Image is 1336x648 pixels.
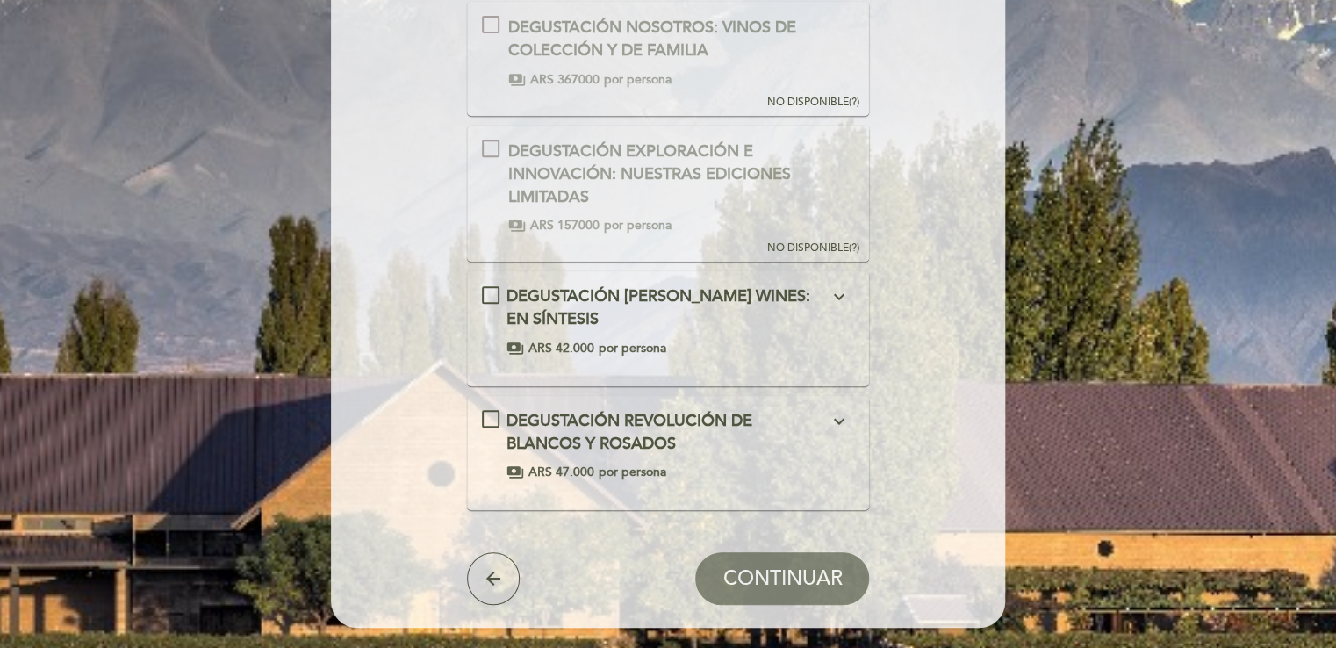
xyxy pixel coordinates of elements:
button: expand_more [822,285,854,308]
md-checkbox: DEGUSTACIÓN SUSANA BALBO WINES: EN SÍNTESIS expand_more En esta degustación hacemos un recorrido ... [482,285,855,356]
div: DEGUSTACIÓN NOSOTROS: VINOS DE COLECCIÓN Y DE FAMILIA [508,17,854,61]
span: por persona [599,340,666,357]
span: DEGUSTACIÓN [PERSON_NAME] WINES: EN SÍNTESIS [506,286,810,328]
span: ARS 42.000 [528,340,594,357]
button: NO DISPONIBLE(?) [761,126,864,257]
i: expand_more [828,286,849,307]
span: payments [506,464,524,481]
span: payments [508,71,526,89]
span: por persona [604,217,672,234]
button: arrow_back [467,552,520,605]
md-checkbox: DEGUSTACIÓN REVOLUCIÓN DE BLANCOS Y ROSADOS expand_more Alrededor de entre el 30 % y el 40% de to... [482,410,855,481]
span: ARS 157000 [530,217,600,234]
span: NO DISPONIBLE [766,241,848,255]
div: (?) [766,95,858,110]
span: payments [508,217,526,234]
i: arrow_back [483,568,504,589]
button: expand_more [822,410,854,433]
button: NO DISPONIBLE(?) [761,2,864,111]
span: payments [506,340,524,357]
span: NO DISPONIBLE [766,96,848,109]
div: (?) [766,241,858,256]
span: ARS 367000 [530,71,600,89]
span: DEGUSTACIÓN REVOLUCIÓN DE BLANCOS Y ROSADOS [506,411,752,453]
span: por persona [604,71,672,89]
button: CONTINUAR [695,552,869,605]
div: DEGUSTACIÓN EXPLORACIÓN E INNOVACIÓN: NUESTRAS EDICIONES LIMITADAS [508,140,854,208]
span: CONTINUAR [722,566,842,591]
span: por persona [599,464,666,481]
i: expand_more [828,411,849,432]
span: ARS 47.000 [528,464,594,481]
